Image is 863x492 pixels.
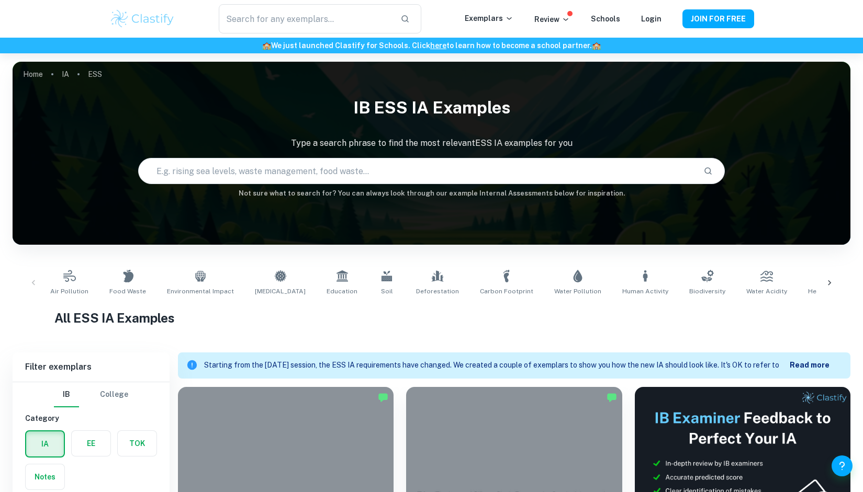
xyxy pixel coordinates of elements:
input: Search for any exemplars... [219,4,391,33]
span: Water Pollution [554,287,601,296]
img: Marked [607,392,617,403]
span: Soil [381,287,393,296]
span: Education [327,287,357,296]
span: Water Acidity [746,287,787,296]
span: Biodiversity [689,287,725,296]
span: Carbon Footprint [480,287,533,296]
h1: IB ESS IA examples [13,91,850,124]
button: Search [699,162,717,180]
span: Deforestation [416,287,459,296]
img: Clastify logo [109,8,176,29]
h6: We just launched Clastify for Schools. Click to learn how to become a school partner. [2,40,861,51]
a: Home [23,67,43,82]
button: JOIN FOR FREE [682,9,754,28]
span: Environmental Impact [167,287,234,296]
button: IB [54,382,79,407]
button: Notes [26,464,64,489]
a: here [430,41,446,50]
h6: Category [25,413,157,424]
h1: All ESS IA Examples [54,308,809,327]
span: 🏫 [592,41,601,50]
button: EE [72,431,110,456]
h6: Not sure what to search for? You can always look through our example Internal Assessments below f... [13,188,850,199]
p: ESS [88,68,102,80]
a: Schools [591,15,620,23]
span: Air Pollution [50,287,88,296]
span: [MEDICAL_DATA] [255,287,306,296]
span: Human Activity [622,287,668,296]
button: IA [26,431,64,456]
a: Login [641,15,662,23]
button: Help and Feedback [832,455,853,476]
span: Heavy Metals [808,287,849,296]
h6: Filter exemplars [13,352,170,382]
input: E.g. rising sea levels, waste management, food waste... [139,156,695,186]
img: Marked [378,392,388,403]
button: TOK [118,431,156,456]
p: Exemplars [465,13,513,24]
span: 🏫 [262,41,271,50]
p: Type a search phrase to find the most relevant ESS IA examples for you [13,137,850,150]
span: Food Waste [109,287,146,296]
a: IA [62,67,69,82]
p: Starting from the [DATE] session, the ESS IA requirements have changed. We created a couple of ex... [204,360,790,371]
b: Read more [790,361,830,369]
button: College [100,382,128,407]
div: Filter type choice [54,382,128,407]
p: Review [534,14,570,25]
